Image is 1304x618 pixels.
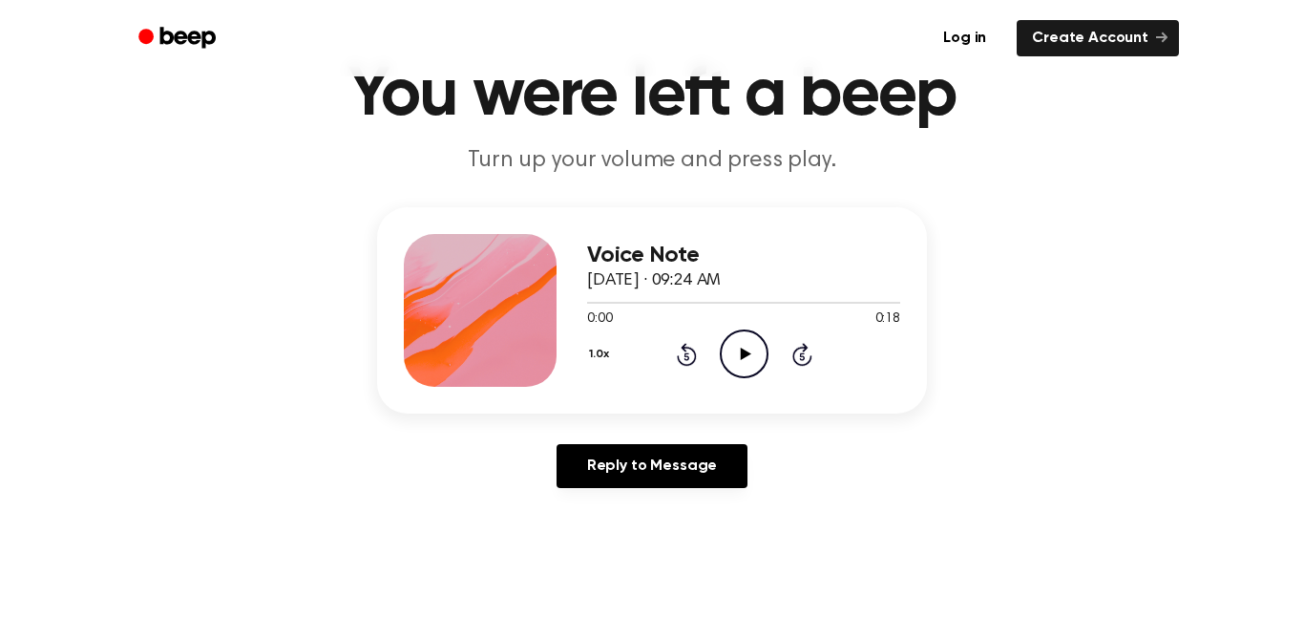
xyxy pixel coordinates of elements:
span: 0:18 [875,309,900,330]
a: Beep [125,20,233,57]
span: 0:00 [587,309,612,330]
p: Turn up your volume and press play. [285,145,1019,177]
a: Log in [924,16,1005,60]
span: [DATE] · 09:24 AM [587,272,721,289]
h3: Voice Note [587,243,900,268]
a: Create Account [1017,20,1179,56]
button: 1.0x [587,338,616,371]
h1: You were left a beep [163,61,1141,130]
a: Reply to Message [557,444,747,488]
